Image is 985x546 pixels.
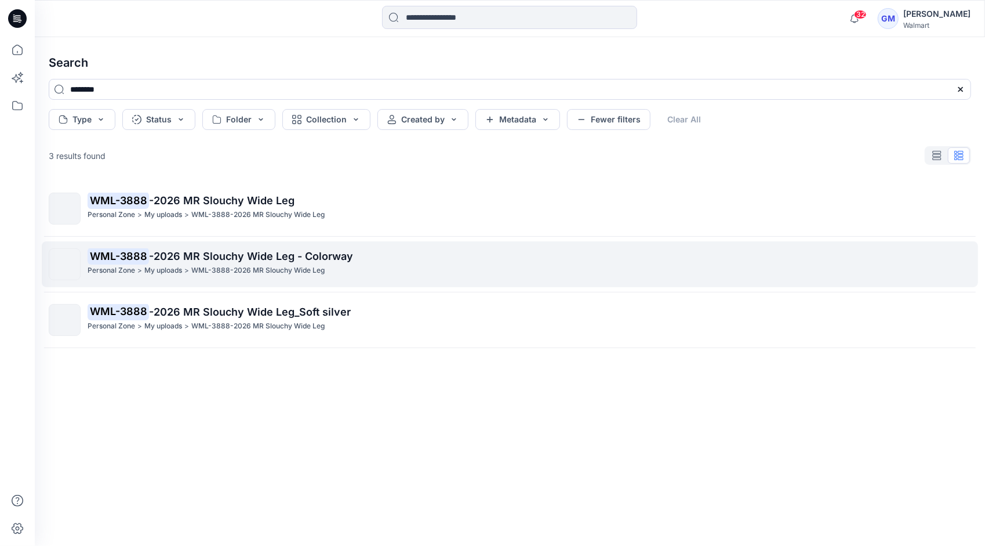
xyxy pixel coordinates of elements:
[903,7,971,21] div: [PERSON_NAME]
[191,209,325,221] p: WML-3888-2026 MR Slouchy Wide Leg
[903,21,971,30] div: Walmart
[137,265,142,277] p: >
[202,109,275,130] button: Folder
[49,109,115,130] button: Type
[184,265,189,277] p: >
[184,320,189,332] p: >
[475,109,560,130] button: Metadata
[149,194,295,207] span: -2026 MR Slouchy Wide Leg
[42,241,978,287] a: WML-3888-2026 MR Slouchy Wide Leg - ColorwayPersonal Zone>My uploads>WML-3888-2026 MR Slouchy Wid...
[88,248,149,264] mark: WML-3888
[137,320,142,332] p: >
[144,320,182,332] p: My uploads
[88,209,135,221] p: Personal Zone
[137,209,142,221] p: >
[191,265,325,277] p: WML-3888-2026 MR Slouchy Wide Leg
[144,265,182,277] p: My uploads
[191,320,325,332] p: WML-3888-2026 MR Slouchy Wide Leg
[282,109,370,130] button: Collection
[88,192,149,208] mark: WML-3888
[39,46,980,79] h4: Search
[149,306,351,318] span: -2026 MR Slouchy Wide Leg_Soft silver
[149,250,353,262] span: -2026 MR Slouchy Wide Leg - Colorway
[88,320,135,332] p: Personal Zone
[144,209,182,221] p: My uploads
[854,10,867,19] span: 32
[88,303,149,320] mark: WML-3888
[122,109,195,130] button: Status
[42,186,978,232] a: WML-3888-2026 MR Slouchy Wide LegPersonal Zone>My uploads>WML-3888-2026 MR Slouchy Wide Leg
[567,109,650,130] button: Fewer filters
[377,109,468,130] button: Created by
[42,297,978,343] a: WML-3888-2026 MR Slouchy Wide Leg_Soft silverPersonal Zone>My uploads>WML-3888-2026 MR Slouchy Wi...
[49,150,106,162] p: 3 results found
[878,8,899,29] div: GM
[88,265,135,277] p: Personal Zone
[184,209,189,221] p: >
